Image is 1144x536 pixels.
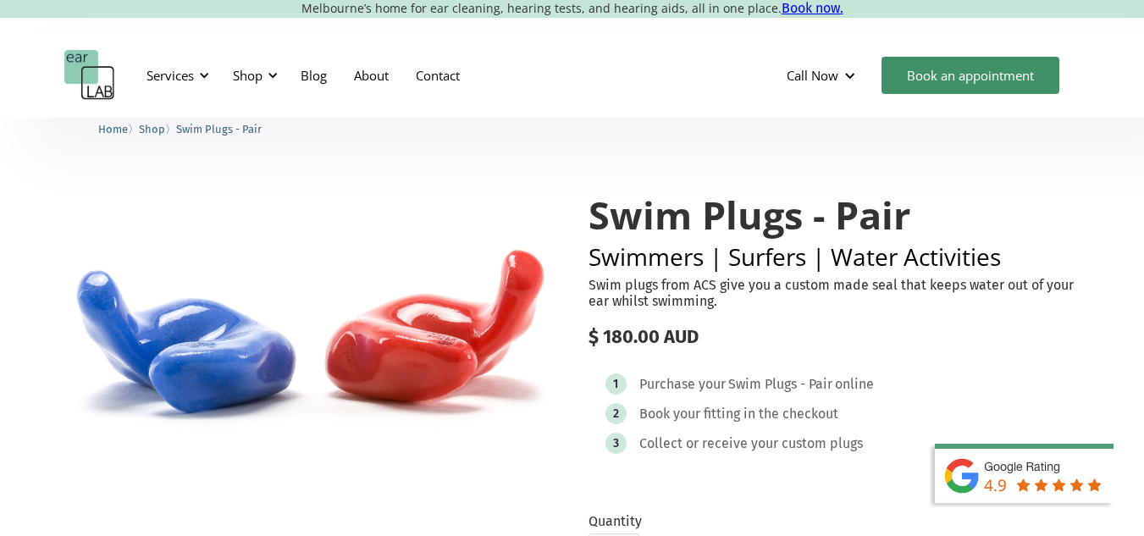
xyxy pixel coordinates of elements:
div: Services [146,67,194,84]
div: 3 [613,437,619,450]
span: Home [98,123,128,135]
h1: Swim Plugs - Pair [589,194,1080,236]
div: Book your fitting in the checkout [639,406,838,423]
a: About [340,51,402,100]
div: Purchase your [639,376,726,393]
a: Book an appointment [881,57,1059,94]
a: open lightbox [64,160,556,486]
div: 1 [613,378,618,390]
a: Blog [287,51,340,100]
img: Swim Plugs - Pair [64,160,556,486]
a: home [64,50,115,101]
a: Home [98,120,128,136]
div: 2 [613,407,619,420]
div: Collect or receive your custom plugs [639,435,863,452]
h2: Swimmers | Surfers | Water Activities [589,245,1080,268]
span: Shop [139,123,165,135]
span: Swim Plugs - Pair [176,123,262,135]
label: Quantity [589,513,642,529]
a: Shop [139,120,165,136]
li: 〉 [139,120,176,138]
div: Call Now [787,67,838,84]
div: Services [136,50,214,101]
p: Swim plugs from ACS give you a custom made seal that keeps water out of your ear whilst swimming. [589,277,1080,309]
a: Swim Plugs - Pair [176,120,262,136]
a: Contact [402,51,473,100]
div: Shop [223,50,283,101]
div: online [835,376,874,393]
div: $ 180.00 AUD [589,326,1080,348]
li: 〉 [98,120,139,138]
div: Call Now [773,50,873,101]
div: Swim Plugs - Pair [728,376,832,393]
div: Shop [233,67,263,84]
